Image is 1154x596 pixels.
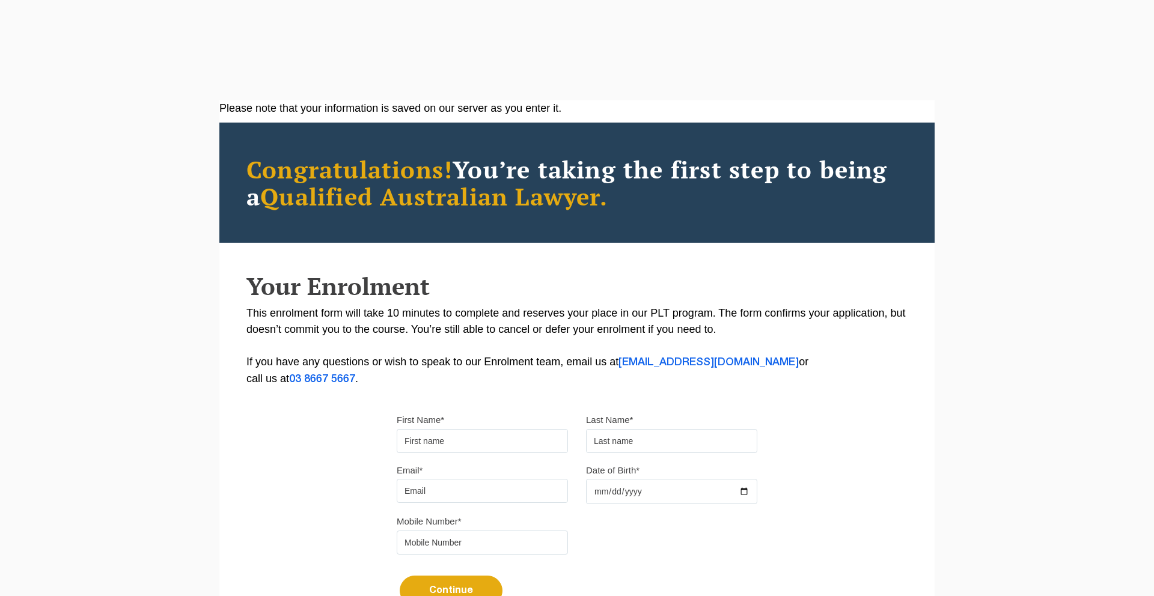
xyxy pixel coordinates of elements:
div: Please note that your information is saved on our server as you enter it. [219,100,935,117]
label: First Name* [397,414,444,426]
span: Qualified Australian Lawyer. [260,180,608,212]
input: Last name [586,429,757,453]
a: [EMAIL_ADDRESS][DOMAIN_NAME] [618,357,799,367]
input: Mobile Number [397,531,568,555]
h2: You’re taking the first step to being a [246,156,908,210]
span: Congratulations! [246,153,453,185]
a: 03 8667 5667 [289,374,355,384]
h2: Your Enrolment [246,273,908,299]
label: Last Name* [586,414,633,426]
input: Email [397,479,568,503]
label: Date of Birth* [586,464,640,476]
input: First name [397,429,568,453]
label: Mobile Number* [397,515,462,528]
label: Email* [397,464,423,476]
p: This enrolment form will take 10 minutes to complete and reserves your place in our PLT program. ... [246,305,908,388]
